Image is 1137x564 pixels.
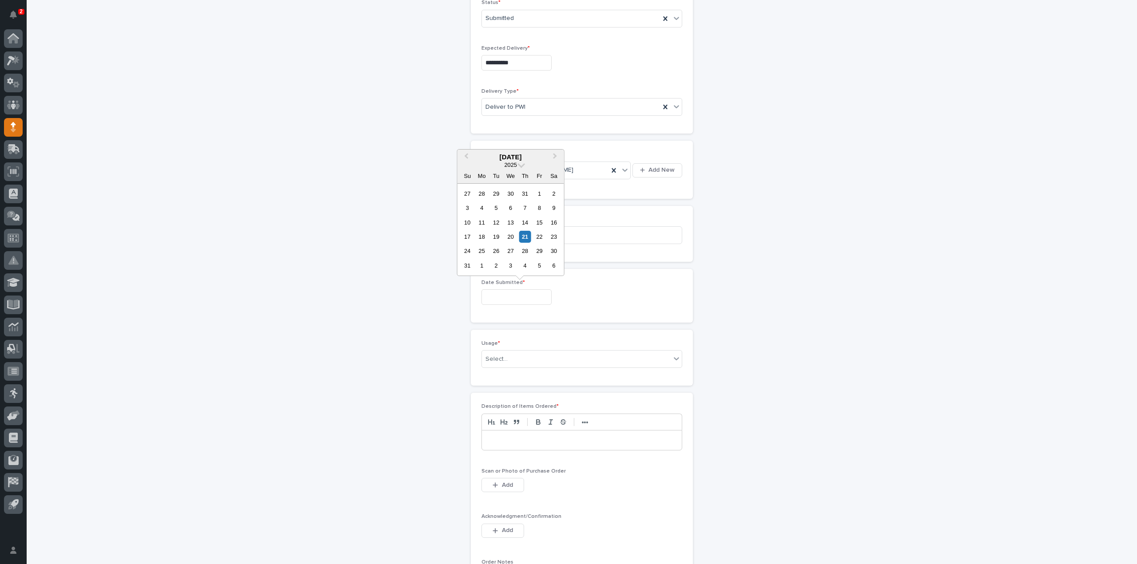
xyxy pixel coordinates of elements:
[548,217,560,229] div: Choose Saturday, August 16th, 2025
[548,245,560,257] div: Choose Saturday, August 30th, 2025
[533,260,545,272] div: Choose Friday, September 5th, 2025
[4,5,23,24] button: Notifications
[458,150,473,165] button: Previous Month
[502,526,513,534] span: Add
[490,245,502,257] div: Choose Tuesday, August 26th, 2025
[632,163,682,177] button: Add New
[476,231,488,243] div: Choose Monday, August 18th, 2025
[461,170,473,182] div: Su
[461,217,473,229] div: Choose Sunday, August 10th, 2025
[481,46,530,51] span: Expected Delivery
[490,188,502,200] div: Choose Tuesday, July 29th, 2025
[579,417,591,427] button: •••
[533,245,545,257] div: Choose Friday, August 29th, 2025
[461,260,473,272] div: Choose Sunday, August 31st, 2025
[481,404,559,409] span: Description of Items Ordered
[490,170,502,182] div: Tu
[481,89,519,94] span: Delivery Type
[519,231,531,243] div: Choose Thursday, August 21st, 2025
[533,188,545,200] div: Choose Friday, August 1st, 2025
[519,245,531,257] div: Choose Thursday, August 28th, 2025
[519,217,531,229] div: Choose Thursday, August 14th, 2025
[461,202,473,214] div: Choose Sunday, August 3rd, 2025
[481,524,524,538] button: Add
[481,280,525,285] span: Date Submitted
[505,202,517,214] div: Choose Wednesday, August 6th, 2025
[533,231,545,243] div: Choose Friday, August 22nd, 2025
[519,188,531,200] div: Choose Thursday, July 31st, 2025
[533,202,545,214] div: Choose Friday, August 8th, 2025
[548,188,560,200] div: Choose Saturday, August 2nd, 2025
[461,245,473,257] div: Choose Sunday, August 24th, 2025
[519,202,531,214] div: Choose Thursday, August 7th, 2025
[505,231,517,243] div: Choose Wednesday, August 20th, 2025
[457,153,564,161] div: [DATE]
[548,231,560,243] div: Choose Saturday, August 23rd, 2025
[461,231,473,243] div: Choose Sunday, August 17th, 2025
[502,481,513,489] span: Add
[490,202,502,214] div: Choose Tuesday, August 5th, 2025
[460,186,561,273] div: month 2025-08
[505,170,517,182] div: We
[533,217,545,229] div: Choose Friday, August 15th, 2025
[490,260,502,272] div: Choose Tuesday, September 2nd, 2025
[519,260,531,272] div: Choose Thursday, September 4th, 2025
[548,170,560,182] div: Sa
[461,188,473,200] div: Choose Sunday, July 27th, 2025
[648,166,675,174] span: Add New
[20,8,23,15] p: 2
[476,245,488,257] div: Choose Monday, August 25th, 2025
[476,260,488,272] div: Choose Monday, September 1st, 2025
[490,231,502,243] div: Choose Tuesday, August 19th, 2025
[519,170,531,182] div: Th
[505,188,517,200] div: Choose Wednesday, July 30th, 2025
[481,341,500,346] span: Usage
[476,188,488,200] div: Choose Monday, July 28th, 2025
[505,245,517,257] div: Choose Wednesday, August 27th, 2025
[476,202,488,214] div: Choose Monday, August 4th, 2025
[11,11,23,25] div: Notifications2
[504,162,517,168] span: 2025
[481,514,561,519] span: Acknowledgment/Confirmation
[548,260,560,272] div: Choose Saturday, September 6th, 2025
[505,217,517,229] div: Choose Wednesday, August 13th, 2025
[481,469,566,474] span: Scan or Photo of Purchase Order
[481,478,524,492] button: Add
[490,217,502,229] div: Choose Tuesday, August 12th, 2025
[505,260,517,272] div: Choose Wednesday, September 3rd, 2025
[485,103,525,112] span: Deliver to PWI
[485,355,508,364] div: Select...
[485,14,514,23] span: Submitted
[582,419,588,426] strong: •••
[476,217,488,229] div: Choose Monday, August 11th, 2025
[548,202,560,214] div: Choose Saturday, August 9th, 2025
[533,170,545,182] div: Fr
[549,150,563,165] button: Next Month
[476,170,488,182] div: Mo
